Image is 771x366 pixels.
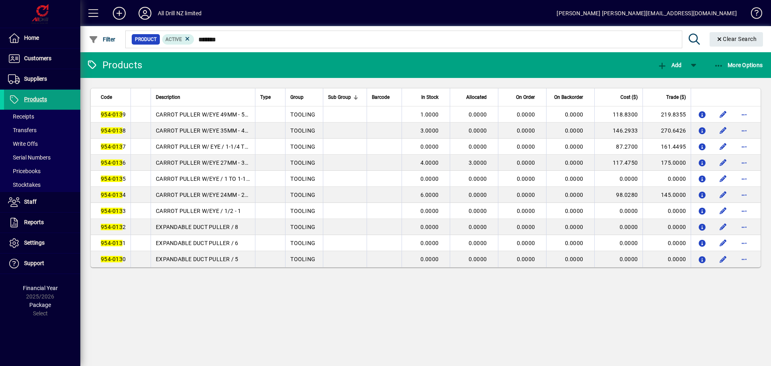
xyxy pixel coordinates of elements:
button: Edit [717,172,730,185]
a: Knowledge Base [745,2,761,28]
span: 4.0000 [420,159,439,166]
button: Edit [717,140,730,153]
a: Staff [4,192,80,212]
span: 0.0000 [469,192,487,198]
span: 6 [101,159,126,166]
span: 6.0000 [420,192,439,198]
span: 0.0000 [517,256,535,262]
span: Home [24,35,39,41]
span: 0.0000 [565,208,583,214]
span: 1 [101,240,126,246]
span: 0.0000 [517,176,535,182]
button: Edit [717,124,730,137]
button: More options [738,237,751,249]
span: CARROT PULLER W/EYE / 1/2 - 1 [156,208,241,214]
span: Customers [24,55,51,61]
button: More options [738,188,751,201]
span: Suppliers [24,76,47,82]
span: EXPANDABLE DUCT PULLER / 5 [156,256,239,262]
span: CARROT PULLER W/EYE / 1 TO 1-1/4 [156,176,252,182]
em: 954-013 [101,143,122,150]
span: CARROT PULLER W/EYE 35MM - 43MM [156,127,258,134]
span: TOOLING [290,224,315,230]
span: Transfers [8,127,37,133]
a: Stocktakes [4,178,80,192]
em: 954-013 [101,240,122,246]
span: 0.0000 [469,256,487,262]
button: More options [738,253,751,266]
span: TOOLING [290,240,315,246]
span: Write Offs [8,141,38,147]
span: Package [29,302,51,308]
a: Reports [4,213,80,233]
button: More options [738,108,751,121]
span: 3.0000 [420,127,439,134]
span: TOOLING [290,127,315,134]
button: Add [106,6,132,20]
span: TOOLING [290,143,315,150]
td: 117.4750 [594,155,642,171]
em: 954-013 [101,176,122,182]
em: 954-013 [101,256,122,262]
div: Group [290,93,318,102]
button: Edit [717,237,730,249]
a: Settings [4,233,80,253]
td: 0.0000 [594,203,642,219]
td: 270.6426 [642,123,691,139]
span: TOOLING [290,208,315,214]
div: Type [260,93,280,102]
span: 0.0000 [420,240,439,246]
span: 0.0000 [517,143,535,150]
td: 145.0000 [642,187,691,203]
div: Allocated [455,93,494,102]
em: 954-013 [101,127,122,134]
span: Support [24,260,44,266]
a: Customers [4,49,80,69]
span: Group [290,93,304,102]
span: Settings [24,239,45,246]
span: 0.0000 [565,143,583,150]
span: 5 [101,176,126,182]
span: 0.0000 [420,176,439,182]
a: Serial Numbers [4,151,80,164]
span: 0.0000 [420,208,439,214]
em: 954-013 [101,208,122,214]
span: 0.0000 [469,240,487,246]
span: 0.0000 [517,192,535,198]
td: 161.4495 [642,139,691,155]
span: 0.0000 [469,208,487,214]
span: 0.0000 [517,159,535,166]
a: Receipts [4,110,80,123]
span: 0.0000 [420,224,439,230]
span: TOOLING [290,176,315,182]
span: Active [165,37,182,42]
span: TOOLING [290,192,315,198]
span: Sub Group [328,93,351,102]
button: Edit [717,188,730,201]
td: 0.0000 [642,203,691,219]
em: 954-013 [101,111,122,118]
td: 0.0000 [594,251,642,267]
td: 0.0000 [594,235,642,251]
span: 0.0000 [565,192,583,198]
td: 0.0000 [642,219,691,235]
span: 0.0000 [565,240,583,246]
span: On Order [516,93,535,102]
span: Trade ($) [666,93,686,102]
span: Clear Search [716,36,757,42]
button: Edit [717,156,730,169]
span: On Backorder [554,93,583,102]
a: Write Offs [4,137,80,151]
td: 118.8300 [594,106,642,123]
span: Cost ($) [620,93,638,102]
div: [PERSON_NAME] [PERSON_NAME][EMAIL_ADDRESS][DOMAIN_NAME] [557,7,737,20]
button: More options [738,204,751,217]
td: 0.0000 [594,171,642,187]
span: Staff [24,198,37,205]
button: Edit [717,108,730,121]
div: In Stock [407,93,446,102]
button: Edit [717,221,730,233]
span: 4 [101,192,126,198]
span: 9 [101,111,126,118]
span: Type [260,93,271,102]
